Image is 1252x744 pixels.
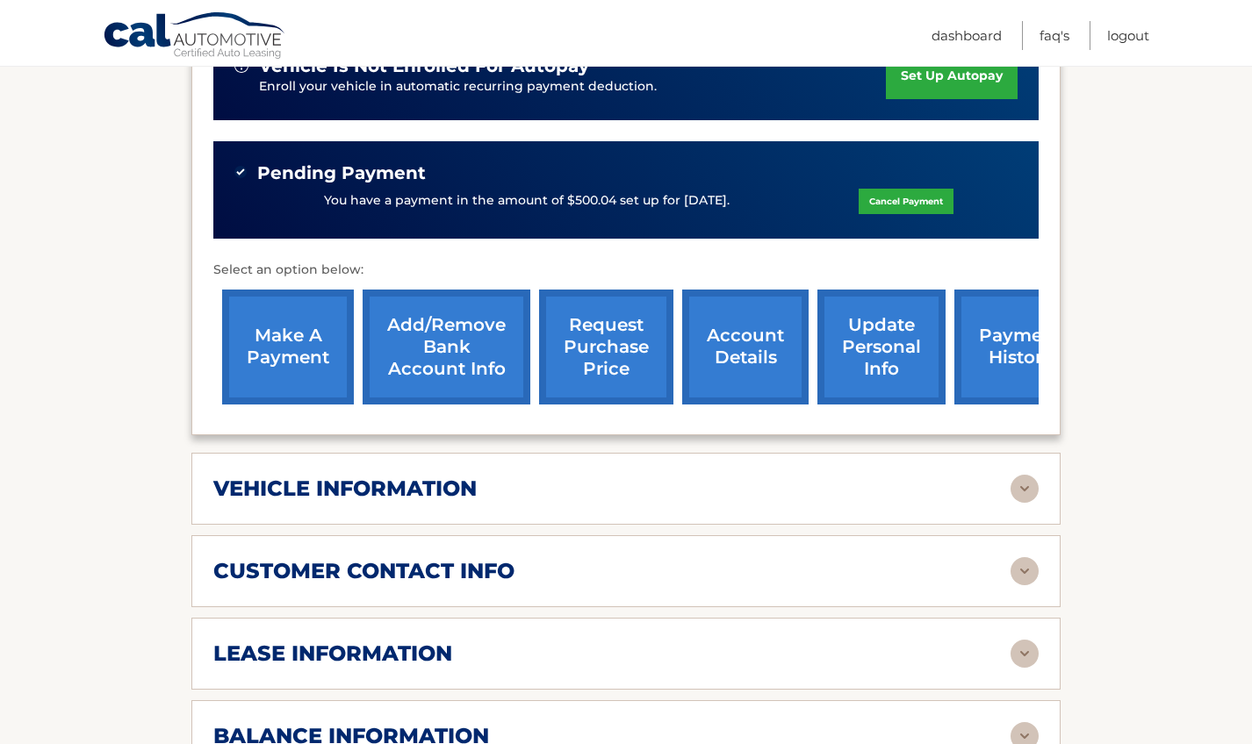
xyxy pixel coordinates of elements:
p: Enroll your vehicle in automatic recurring payment deduction. [259,77,886,97]
img: accordion-rest.svg [1011,640,1039,668]
a: Logout [1107,21,1149,50]
a: account details [682,290,809,404]
p: You have a payment in the amount of $500.04 set up for [DATE]. [324,191,730,211]
a: Dashboard [932,21,1002,50]
a: payment history [954,290,1086,404]
a: Cancel Payment [859,189,953,214]
a: request purchase price [539,290,673,404]
a: Cal Automotive [103,11,287,62]
h2: customer contact info [213,558,514,584]
img: accordion-rest.svg [1011,557,1039,585]
h2: lease information [213,640,452,667]
a: Add/Remove bank account info [363,290,530,404]
a: FAQ's [1040,21,1069,50]
a: set up autopay [886,53,1018,99]
img: accordion-rest.svg [1011,475,1039,503]
img: check-green.svg [234,166,247,178]
p: Select an option below: [213,260,1039,281]
a: update personal info [817,290,946,404]
h2: vehicle information [213,476,477,502]
span: Pending Payment [257,162,426,184]
a: make a payment [222,290,354,404]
